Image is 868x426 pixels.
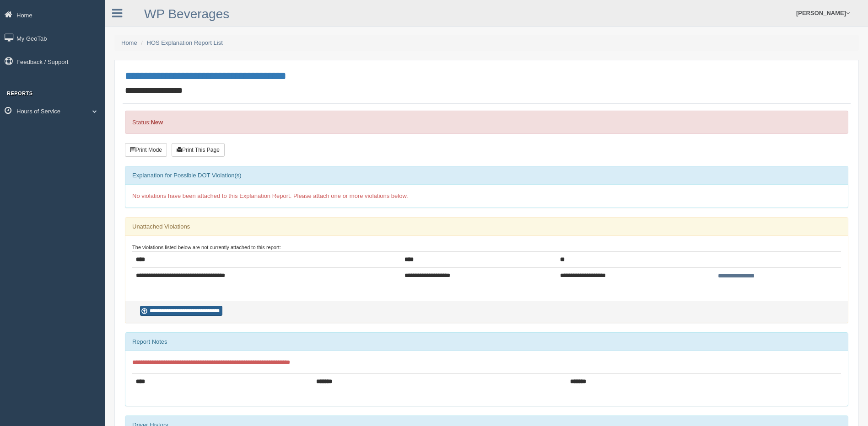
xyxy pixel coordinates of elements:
[125,218,848,236] div: Unattached Violations
[172,143,225,157] button: Print This Page
[125,143,167,157] button: Print Mode
[144,7,229,21] a: WP Beverages
[132,245,281,250] small: The violations listed below are not currently attached to this report:
[125,333,848,351] div: Report Notes
[147,39,223,46] a: HOS Explanation Report List
[125,166,848,185] div: Explanation for Possible DOT Violation(s)
[121,39,137,46] a: Home
[132,192,408,199] span: No violations have been attached to this Explanation Report. Please attach one or more violations...
[125,111,848,134] div: Status:
[151,119,163,126] strong: New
